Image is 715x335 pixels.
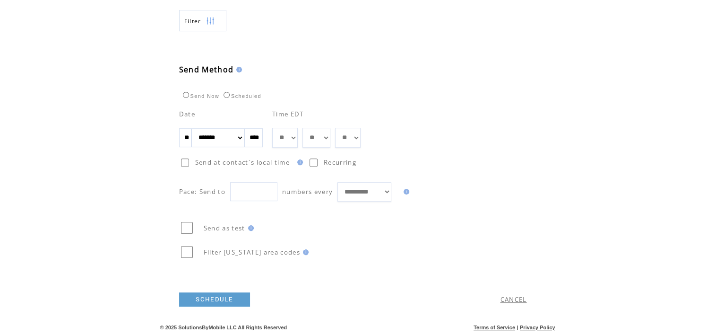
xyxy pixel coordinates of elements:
span: Recurring [324,158,356,167]
span: Send as test [204,224,245,232]
span: Show filters [184,17,201,25]
a: Filter [179,10,226,31]
img: help.gif [245,225,254,231]
input: Scheduled [224,92,230,98]
span: Time EDT [272,110,304,118]
img: help.gif [300,249,309,255]
img: help.gif [233,67,242,72]
a: Privacy Policy [520,325,555,330]
img: help.gif [294,159,303,165]
span: Date [179,110,195,118]
a: CANCEL [500,295,527,304]
img: help.gif [401,189,409,194]
span: Pace: Send to [179,187,225,196]
span: Filter [US_STATE] area codes [204,248,300,256]
a: Terms of Service [474,325,515,330]
input: Send Now [183,92,189,98]
span: Send at contact`s local time [195,158,290,167]
label: Send Now [181,93,219,99]
a: SCHEDULE [179,292,250,307]
span: © 2025 SolutionsByMobile LLC All Rights Reserved [160,325,287,330]
span: Send Method [179,64,234,75]
span: numbers every [282,187,333,196]
label: Scheduled [221,93,261,99]
img: filters.png [206,10,215,32]
span: | [517,325,518,330]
